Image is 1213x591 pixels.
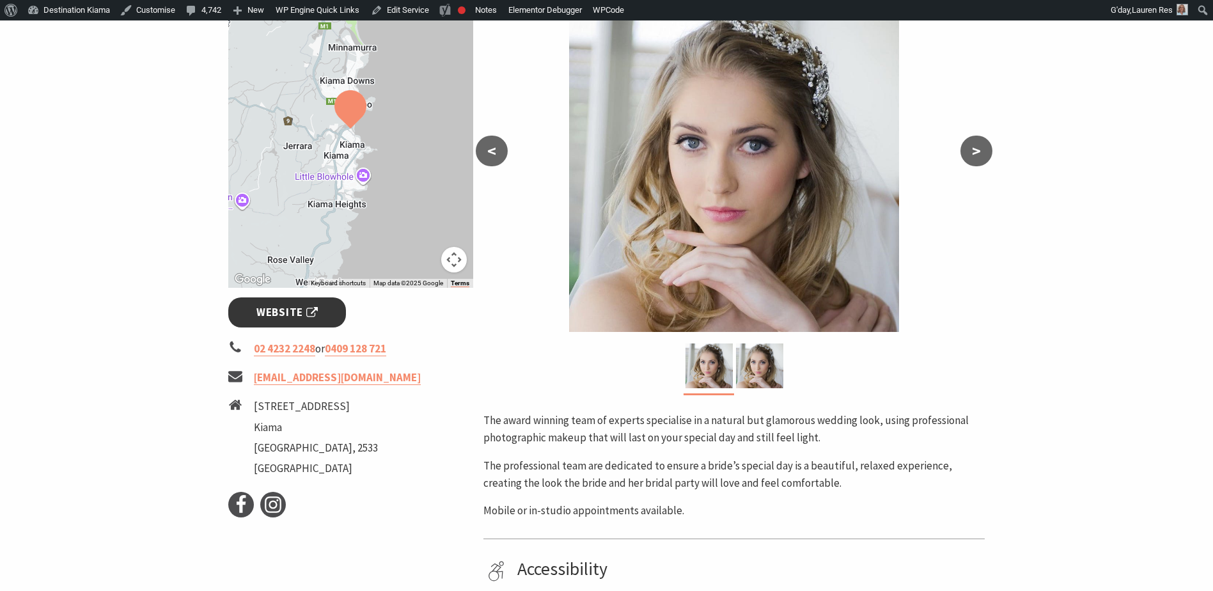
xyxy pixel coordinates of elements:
[960,136,992,166] button: >
[476,136,508,166] button: <
[254,460,378,477] li: [GEOGRAPHIC_DATA]
[483,502,985,519] p: Mobile or in-studio appointments available.
[254,439,378,457] li: [GEOGRAPHIC_DATA], 2533
[254,398,378,415] li: [STREET_ADDRESS]
[231,271,274,288] img: Google
[373,280,443,287] span: Map data ©2025 Google
[228,340,474,358] li: or
[1177,4,1188,15] img: Res-lauren-square-150x150.jpg
[441,247,467,272] button: Map camera controls
[685,343,733,388] img: Leah
[1132,5,1173,15] span: Lauren Res
[254,342,315,356] a: 02 4232 2248
[451,280,469,287] a: Terms (opens in new tab)
[325,342,386,356] a: 0409 128 721
[458,6,466,14] div: Focus keyphrase not set
[311,279,366,288] button: Keyboard shortcuts
[483,2,985,332] img: Leah
[736,343,783,388] img: Leah
[517,558,980,580] h4: Accessibility
[254,370,421,385] a: [EMAIL_ADDRESS][DOMAIN_NAME]
[483,412,985,446] p: The award winning team of experts specialise in a natural but glamorous wedding look, using profe...
[228,297,347,327] a: Website
[483,457,985,492] p: The professional team are dedicated to ensure a bride’s special day is a beautiful, relaxed exper...
[256,304,318,321] span: Website
[254,419,378,436] li: Kiama
[231,271,274,288] a: Open this area in Google Maps (opens a new window)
